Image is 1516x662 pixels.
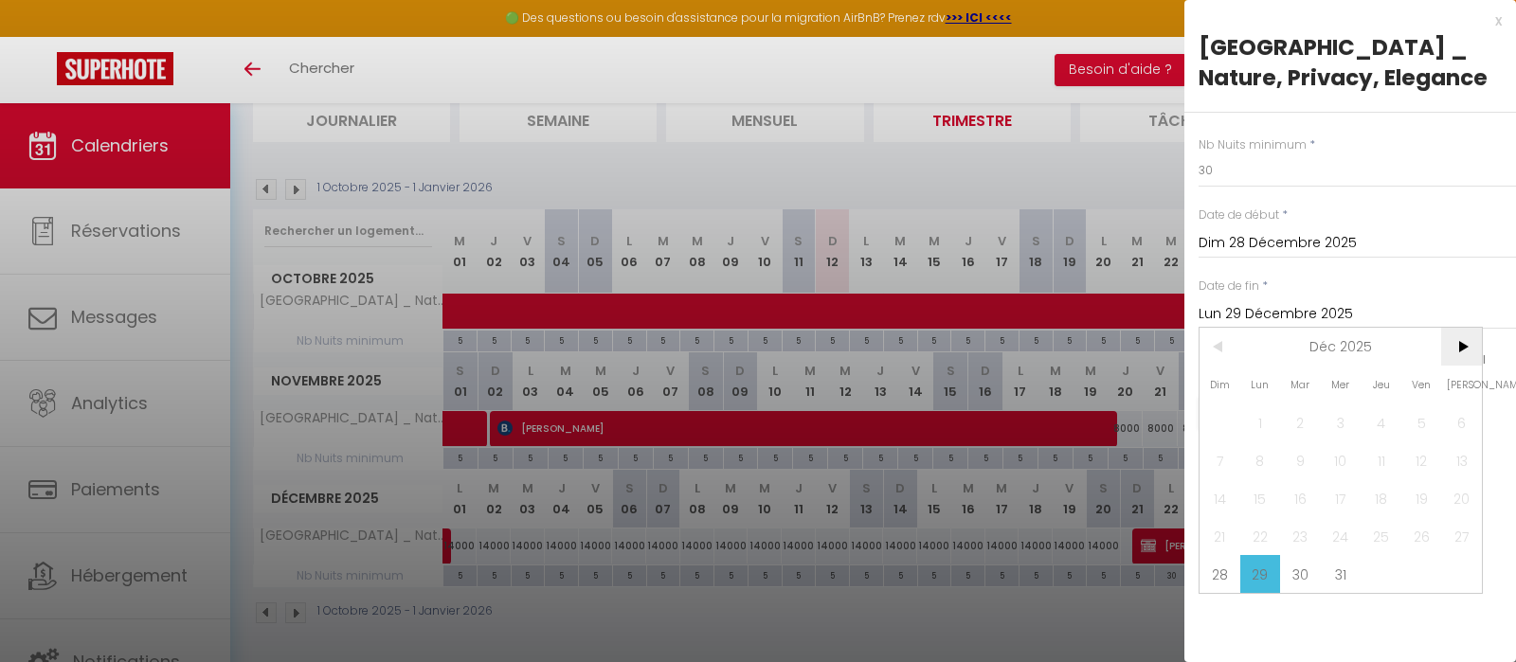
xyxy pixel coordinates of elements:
[1200,328,1240,366] span: <
[1240,366,1281,403] span: Lun
[1321,555,1362,593] span: 31
[1280,366,1321,403] span: Mar
[1200,441,1240,479] span: 7
[1240,479,1281,517] span: 15
[1361,441,1401,479] span: 11
[1441,403,1482,441] span: 6
[1401,441,1442,479] span: 12
[1441,517,1482,555] span: 27
[1280,403,1321,441] span: 2
[1240,441,1281,479] span: 8
[1321,441,1362,479] span: 10
[1401,517,1442,555] span: 26
[1199,277,1259,295] label: Date de fin
[1240,328,1442,366] span: Déc 2025
[1441,328,1482,366] span: >
[1240,403,1281,441] span: 1
[1401,479,1442,517] span: 19
[1199,136,1307,154] label: Nb Nuits minimum
[1280,479,1321,517] span: 16
[1361,403,1401,441] span: 4
[1200,479,1240,517] span: 14
[1401,366,1442,403] span: Ven
[1361,517,1401,555] span: 25
[1200,517,1240,555] span: 21
[1321,366,1362,403] span: Mer
[1200,555,1240,593] span: 28
[1200,366,1240,403] span: Dim
[1401,403,1442,441] span: 5
[1240,555,1281,593] span: 29
[1361,479,1401,517] span: 18
[1361,366,1401,403] span: Jeu
[1199,32,1502,93] div: [GEOGRAPHIC_DATA] _ Nature, Privacy, Elegance
[1321,479,1362,517] span: 17
[1280,441,1321,479] span: 9
[1199,206,1279,224] label: Date de début
[1321,403,1362,441] span: 3
[1280,517,1321,555] span: 23
[1280,555,1321,593] span: 30
[1321,517,1362,555] span: 24
[1441,479,1482,517] span: 20
[1240,517,1281,555] span: 22
[1184,9,1502,32] div: x
[1441,441,1482,479] span: 13
[1441,366,1482,403] span: [PERSON_NAME]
